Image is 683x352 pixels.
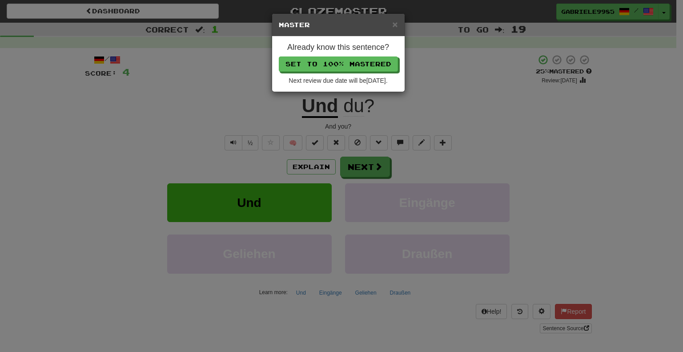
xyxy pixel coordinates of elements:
div: Next review due date will be [DATE] . [279,76,398,85]
span: × [392,19,398,29]
button: Set to 100% Mastered [279,57,398,72]
h4: Already know this sentence? [279,43,398,52]
h5: Master [279,20,398,29]
button: Close [392,20,398,29]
